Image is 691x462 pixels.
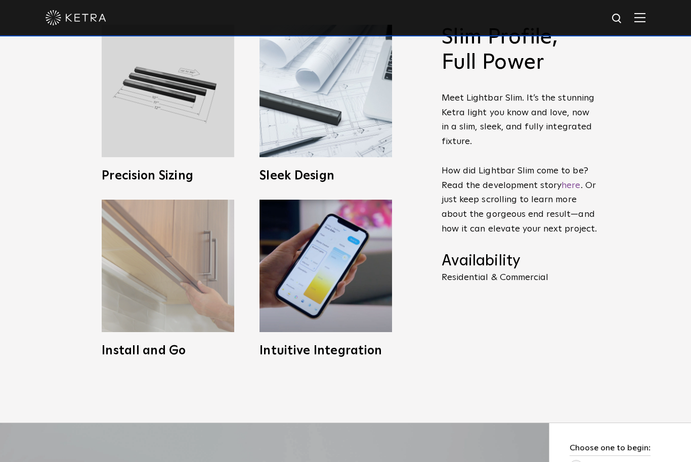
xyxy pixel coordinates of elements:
[102,345,234,357] h3: Install and Go
[102,25,234,157] img: L30_Custom_Length_Black-2
[442,273,598,282] p: Residential & Commercial
[442,25,598,76] h2: Slim Profile, Full Power
[260,170,392,182] h3: Sleek Design
[102,170,234,182] h3: Precision Sizing
[570,443,651,456] h3: Choose one to begin:
[562,181,580,190] a: here
[46,10,106,25] img: ketra-logo-2019-white
[260,200,392,332] img: L30_SystemIntegration
[634,13,645,22] img: Hamburger%20Nav.svg
[260,25,392,157] img: L30_SlimProfile
[611,13,624,25] img: search icon
[442,91,598,237] p: Meet Lightbar Slim. It’s the stunning Ketra light you know and love, now in a slim, sleek, and fu...
[442,252,598,271] h4: Availability
[102,200,234,332] img: LS0_Easy_Install
[260,345,392,357] h3: Intuitive Integration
